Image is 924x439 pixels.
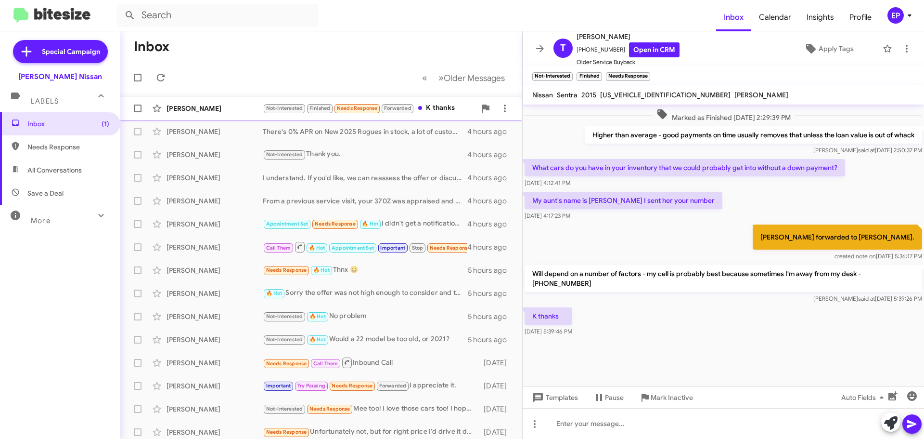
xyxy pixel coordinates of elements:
[879,7,913,24] button: EP
[134,39,169,54] h1: Inbox
[468,289,514,298] div: 5 hours ago
[479,381,514,391] div: [DATE]
[887,7,904,24] div: EP
[263,426,479,438] div: Unfortunately not, but for right price I'd drive it down
[858,146,875,154] span: said at
[468,312,514,321] div: 5 hours ago
[377,382,409,391] span: Forwarded
[18,72,102,81] div: [PERSON_NAME] Nissan
[309,245,325,251] span: 🔥 Hot
[263,334,468,345] div: Would a 22 model be too old, or 2021?
[444,73,505,83] span: Older Messages
[467,242,514,252] div: 4 hours ago
[27,142,109,152] span: Needs Response
[751,3,799,31] a: Calendar
[332,245,374,251] span: Appointment Set
[167,219,263,229] div: [PERSON_NAME]
[600,91,731,99] span: [US_VEHICLE_IDENTIFICATION_NUMBER]
[263,241,467,253] div: That text sounds good if you can help out anyway yes
[266,406,303,412] span: Not-Interested
[525,212,570,219] span: [DATE] 4:17:23 PM
[651,389,693,406] span: Mark Inactive
[577,31,680,42] span: [PERSON_NAME]
[734,91,788,99] span: [PERSON_NAME]
[380,245,405,251] span: Important
[819,40,854,57] span: Apply Tags
[430,245,471,251] span: Needs Response
[263,196,467,206] div: From a previous service visit, your 370Z was appraised and an offer for $14,760 to purchase it wa...
[263,311,468,322] div: No problem
[716,3,751,31] a: Inbox
[263,357,479,369] div: Inbound Call
[813,146,922,154] span: [PERSON_NAME] [DATE] 2:50:37 PM
[631,389,701,406] button: Mark Inactive
[167,242,263,252] div: [PERSON_NAME]
[586,389,631,406] button: Pause
[266,313,303,319] span: Not-Interested
[313,360,338,367] span: Call Them
[467,150,514,160] div: 4 hours ago
[468,266,514,275] div: 5 hours ago
[530,389,578,406] span: Templates
[799,3,842,31] a: Insights
[27,188,64,198] span: Save a Deal
[577,57,680,67] span: Older Service Buyback
[629,42,680,57] a: Open in CRM
[167,381,263,391] div: [PERSON_NAME]
[31,97,59,106] span: Labels
[585,126,922,144] p: Higher than average - good payments on time usually removes that unless the loan value is out of ...
[42,47,100,56] span: Special Campaign
[479,404,514,414] div: [DATE]
[263,403,479,414] div: Mee too! I love those cars too! I hope it makes a comeback. Yep although I found a carrier to do ...
[263,103,476,114] div: K thanks
[266,245,291,251] span: Call Them
[753,225,922,250] p: [PERSON_NAME] forwarded to [PERSON_NAME].
[309,105,331,111] span: Finished
[263,380,479,391] div: I appreciate it.
[577,72,602,81] small: Finished
[382,104,413,113] span: Forwarded
[309,406,350,412] span: Needs Response
[525,307,572,325] p: K thanks
[479,358,514,368] div: [DATE]
[266,429,307,435] span: Needs Response
[263,149,467,160] div: Thank you.
[557,91,577,99] span: Sentra
[27,165,82,175] span: All Conversations
[263,288,468,299] div: Sorry the offer was not high enough to consider and thank you for your reply
[266,290,282,296] span: 🔥 Hot
[297,383,325,389] span: Try Pausing
[605,389,624,406] span: Pause
[266,336,303,343] span: Not-Interested
[167,404,263,414] div: [PERSON_NAME]
[525,265,922,292] p: Will depend on a number of factors - my cell is probably best because sometimes I'm away from my ...
[263,127,467,136] div: There's 0% APR on New 2025 Rogues in stock, a lot of customers that own a 22 model year have been...
[263,218,467,229] div: I didn't get a notification on a appointment
[525,159,845,176] p: What cars do you have in your inventory that we could probably get into without a down payment?
[167,289,263,298] div: [PERSON_NAME]
[309,336,326,343] span: 🔥 Hot
[27,119,109,129] span: Inbox
[422,72,427,84] span: «
[479,427,514,437] div: [DATE]
[167,173,263,183] div: [PERSON_NAME]
[813,295,922,302] span: [PERSON_NAME] [DATE] 5:39:26 PM
[266,383,291,389] span: Important
[433,68,511,88] button: Next
[167,104,263,113] div: [PERSON_NAME]
[13,40,108,63] a: Special Campaign
[523,389,586,406] button: Templates
[779,40,878,57] button: Apply Tags
[417,68,511,88] nav: Page navigation example
[416,68,433,88] button: Previous
[266,360,307,367] span: Needs Response
[332,383,372,389] span: Needs Response
[834,253,876,260] span: created note on
[315,221,356,227] span: Needs Response
[313,267,330,273] span: 🔥 Hot
[560,40,566,56] span: T
[438,72,444,84] span: »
